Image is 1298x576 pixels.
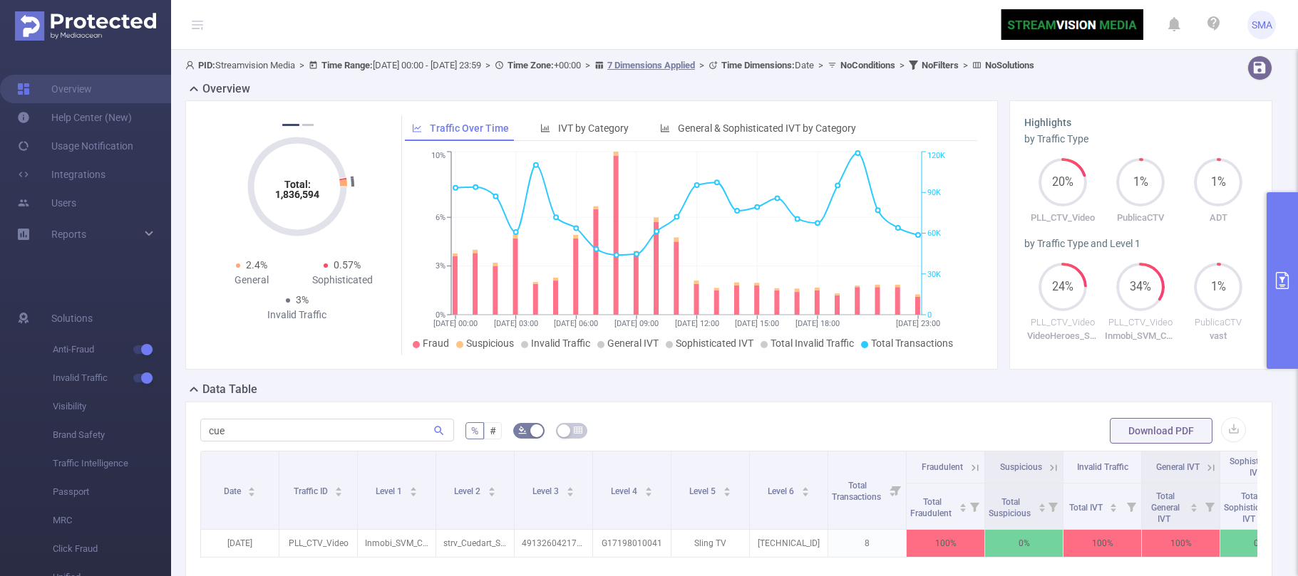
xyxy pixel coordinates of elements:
[1252,11,1272,39] span: SMA
[1180,315,1257,330] p: PublicaCTV
[17,103,132,132] a: Help Center (New)
[1110,506,1118,510] i: icon: caret-down
[1194,177,1242,188] span: 1%
[660,123,670,133] i: icon: bar-chart
[1116,177,1165,188] span: 1%
[1024,329,1102,343] p: VideoHeroes_SVM_LL_CTV_EP
[927,270,941,279] tspan: 30K
[423,337,449,349] span: Fraud
[436,213,445,222] tspan: 6%
[436,262,445,271] tspan: 3%
[1024,132,1257,147] div: by Traffic Type
[1142,530,1220,557] p: 100%
[540,123,550,133] i: icon: bar-chart
[430,122,509,134] span: Traffic Over Time
[607,337,659,349] span: General IVT
[53,364,171,392] span: Invalid Traffic
[202,80,250,98] h2: Overview
[566,485,574,489] i: icon: caret-up
[801,485,810,493] div: Sort
[695,60,709,70] span: >
[53,335,171,364] span: Anti-Fraud
[224,486,243,496] span: Date
[750,530,828,557] p: [TECHNICAL_ID]
[959,60,972,70] span: >
[566,491,574,495] i: icon: caret-down
[1024,115,1257,130] h3: Highlights
[723,491,731,495] i: icon: caret-down
[53,506,171,535] span: MRC
[321,60,373,70] b: Time Range:
[1156,462,1200,472] span: General IVT
[607,60,695,70] u: 7 Dimensions Applied
[959,506,967,510] i: icon: caret-down
[828,530,906,557] p: 8
[985,60,1034,70] b: No Solutions
[17,75,92,103] a: Overview
[515,530,592,557] p: 491326042177202226583
[1038,501,1046,506] i: icon: caret-up
[1110,418,1212,444] button: Download PDF
[959,501,967,506] i: icon: caret-up
[334,259,361,271] span: 0.57%
[53,478,171,506] span: Passport
[53,449,171,478] span: Traffic Intelligence
[185,60,1034,70] span: Streamvision Media [DATE] 00:00 - [DATE] 23:59 +00:00
[922,462,963,472] span: Fraudulent
[1230,456,1282,478] span: Sophisticated IVT
[1024,211,1102,225] p: PLL_CTV_Video
[248,491,256,495] i: icon: caret-down
[481,60,495,70] span: >
[1224,491,1276,524] span: Total Sophisticated IVT
[1077,462,1128,472] span: Invalid Traffic
[959,501,967,510] div: Sort
[376,486,404,496] span: Level 1
[518,426,527,434] i: icon: bg-colors
[644,485,652,489] i: icon: caret-up
[1063,530,1141,557] p: 100%
[927,229,941,239] tspan: 60K
[275,189,319,200] tspan: 1,836,594
[611,486,639,496] span: Level 4
[1109,501,1118,510] div: Sort
[454,486,483,496] span: Level 2
[15,11,156,41] img: Protected Media
[412,123,422,133] i: icon: line-chart
[294,486,330,496] span: Traffic ID
[927,188,941,197] tspan: 90K
[678,122,856,134] span: General & Sophisticated IVT by Category
[358,530,436,557] p: Inmobi_SVM_CTV_LL_RTB_10000167819_DV
[558,122,629,134] span: IVT by Category
[814,60,828,70] span: >
[297,273,388,288] div: Sophisticated
[198,60,215,70] b: PID:
[1039,281,1087,293] span: 24%
[795,319,840,328] tspan: [DATE] 18:00
[1190,501,1198,510] div: Sort
[409,491,417,495] i: icon: caret-down
[871,337,953,349] span: Total Transactions
[335,491,343,495] i: icon: caret-down
[581,60,594,70] span: >
[927,152,945,161] tspan: 120K
[985,530,1063,557] p: 0%
[896,319,940,328] tspan: [DATE] 23:00
[675,319,719,328] tspan: [DATE] 12:00
[433,319,478,328] tspan: [DATE] 00:00
[555,319,599,328] tspan: [DATE] 06:00
[53,392,171,421] span: Visibility
[202,381,257,398] h2: Data Table
[1220,530,1298,557] p: 0%
[1024,236,1257,251] div: by Traffic Type and Level 1
[1190,506,1198,510] i: icon: caret-down
[531,337,590,349] span: Invalid Traffic
[676,337,753,349] span: Sophisticated IVT
[206,273,297,288] div: General
[17,189,76,217] a: Users
[801,485,809,489] i: icon: caret-up
[436,310,445,320] tspan: 0%
[907,530,984,557] p: 100%
[200,419,454,441] input: Search...
[488,491,495,495] i: icon: caret-down
[614,319,659,328] tspan: [DATE] 09:00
